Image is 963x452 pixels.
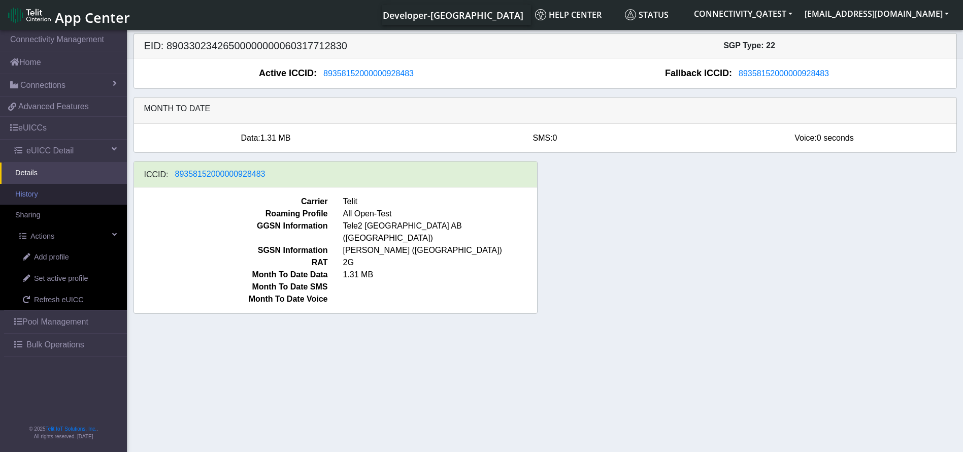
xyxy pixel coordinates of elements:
[4,311,127,333] a: Pool Management
[8,289,127,311] a: Refresh eUICC
[30,231,54,242] span: Actions
[144,104,946,113] h6: Month to date
[8,247,127,268] a: Add profile
[382,5,523,25] a: Your current platform instance
[383,9,523,21] span: Developer-[GEOGRAPHIC_DATA]
[126,196,336,208] span: Carrier
[336,208,545,220] span: All Open-Test
[144,170,169,179] h6: ICCID:
[126,208,336,220] span: Roaming Profile
[625,9,669,20] span: Status
[259,67,317,80] span: Active ICCID:
[126,256,336,269] span: RAT
[336,269,545,281] span: 1.31 MB
[535,9,546,20] img: knowledge.svg
[18,101,89,113] span: Advanced Features
[336,244,545,256] span: [PERSON_NAME] ([GEOGRAPHIC_DATA])
[336,196,545,208] span: Telit
[55,8,130,27] span: App Center
[323,69,414,78] span: 89358152000000928483
[817,134,854,142] span: 0 seconds
[175,170,265,178] span: 89358152000000928483
[4,226,127,247] a: Actions
[34,295,84,306] span: Refresh eUICC
[4,334,127,356] a: Bulk Operations
[732,67,836,80] button: 89358152000000928483
[126,293,336,305] span: Month To Date Voice
[126,269,336,281] span: Month To Date Data
[260,134,291,142] span: 1.31 MB
[126,220,336,244] span: GGSN Information
[533,134,552,142] span: SMS:
[688,5,799,23] button: CONNECTIVITY_QATEST
[8,4,128,26] a: App Center
[723,41,775,50] span: SGP Type: 22
[241,134,260,142] span: Data:
[317,67,420,80] button: 89358152000000928483
[169,168,272,181] button: 89358152000000928483
[34,273,88,284] span: Set active profile
[4,140,127,162] a: eUICC Detail
[126,244,336,256] span: SGSN Information
[665,67,732,80] span: Fallback ICCID:
[8,268,127,289] a: Set active profile
[46,426,96,432] a: Telit IoT Solutions, Inc.
[553,134,557,142] span: 0
[535,9,602,20] span: Help center
[336,256,545,269] span: 2G
[8,7,51,23] img: logo-telit-cinterion-gw-new.png
[34,252,69,263] span: Add profile
[621,5,688,25] a: Status
[20,79,65,91] span: Connections
[26,339,84,351] span: Bulk Operations
[625,9,636,20] img: status.svg
[26,145,74,157] span: eUICC Detail
[531,5,621,25] a: Help center
[336,220,545,244] span: Tele2 [GEOGRAPHIC_DATA] AB ([GEOGRAPHIC_DATA])
[739,69,829,78] span: 89358152000000928483
[799,5,955,23] button: [EMAIL_ADDRESS][DOMAIN_NAME]
[794,134,817,142] span: Voice:
[126,281,336,293] span: Month To Date SMS
[137,40,545,52] h5: EID: 89033023426500000000060317712830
